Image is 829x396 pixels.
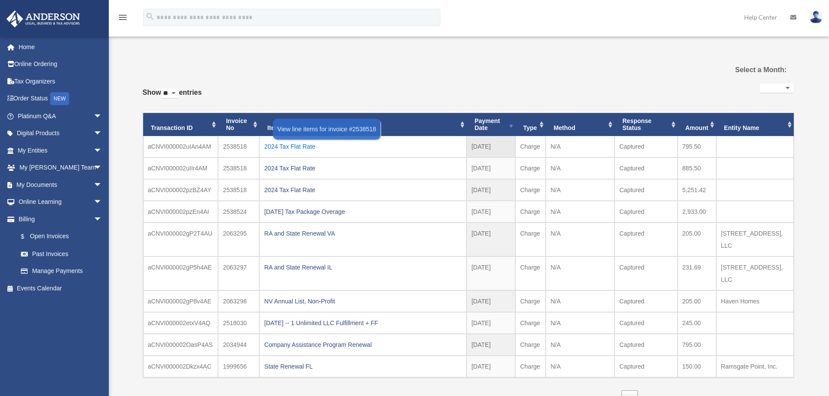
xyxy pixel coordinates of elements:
i: search [145,12,155,21]
td: aCNVI000002uIIr4AM [143,157,218,179]
th: Payment Date: activate to sort column ascending [467,113,515,136]
a: Past Invoices [12,245,111,263]
th: Item: activate to sort column ascending [259,113,467,136]
a: My Entitiesarrow_drop_down [6,142,115,159]
td: Charge [515,334,546,356]
td: Captured [614,312,677,334]
a: Online Ordering [6,56,115,73]
td: Captured [614,223,677,256]
span: arrow_drop_down [94,159,111,177]
div: NEW [50,92,69,105]
a: Manage Payments [12,263,115,280]
td: Captured [614,157,677,179]
td: 150.00 [678,356,716,377]
select: Showentries [161,89,179,99]
span: arrow_drop_down [94,193,111,211]
td: 2063298 [218,290,259,312]
td: 2034944 [218,334,259,356]
th: Invoice No: activate to sort column ascending [218,113,259,136]
td: 1999656 [218,356,259,377]
span: arrow_drop_down [94,176,111,194]
td: [STREET_ADDRESS], LLC [716,256,794,290]
td: Charge [515,201,546,223]
td: N/A [546,290,614,312]
td: Captured [614,334,677,356]
td: aCNVI000002etxV4AQ [143,312,218,334]
td: aCNVI000002gP8v4AE [143,290,218,312]
a: My [PERSON_NAME] Teamarrow_drop_down [6,159,115,176]
td: aCNVI000002gP5h4AE [143,256,218,290]
td: [DATE] [467,290,515,312]
span: arrow_drop_down [94,107,111,125]
div: NV Annual List, Non-Profit [264,295,462,307]
a: Order StatusNEW [6,90,115,108]
a: Tax Organizers [6,73,115,90]
td: aCNVI000002OasP4AS [143,334,218,356]
td: 2538518 [218,157,259,179]
td: N/A [546,201,614,223]
a: Events Calendar [6,280,115,297]
a: Platinum Q&Aarrow_drop_down [6,107,115,125]
td: Ramsgate Point, Inc. [716,356,794,377]
td: Charge [515,256,546,290]
div: Company Assistance Program Renewal [264,339,462,351]
label: Select a Month: [691,64,786,76]
td: Captured [614,356,677,377]
td: 2538524 [218,201,259,223]
td: Haven Homes [716,290,794,312]
td: Charge [515,290,546,312]
td: Captured [614,179,677,201]
div: [DATE] Tax Package Overage [264,206,462,218]
td: 5,251.42 [678,179,716,201]
div: RA and State Renewal VA [264,227,462,240]
td: 2538518 [218,136,259,157]
td: [DATE] [467,334,515,356]
td: aCNVI000002pzBZ4AY [143,179,218,201]
td: [STREET_ADDRESS], LLC [716,223,794,256]
td: [DATE] [467,256,515,290]
div: RA and State Renewal IL [264,261,462,273]
td: aCNVI000002pzEn4AI [143,201,218,223]
td: Captured [614,201,677,223]
td: [DATE] [467,136,515,157]
div: 2024 Tax Flat Rate [264,162,462,174]
th: Transaction ID: activate to sort column ascending [143,113,218,136]
td: 245.00 [678,312,716,334]
a: menu [117,15,128,23]
td: N/A [546,223,614,256]
td: Captured [614,256,677,290]
img: Anderson Advisors Platinum Portal [4,10,83,27]
td: [DATE] [467,201,515,223]
td: N/A [546,157,614,179]
td: N/A [546,179,614,201]
td: Charge [515,179,546,201]
a: $Open Invoices [12,228,115,246]
td: 795.50 [678,136,716,157]
a: Online Learningarrow_drop_down [6,193,115,211]
td: [DATE] [467,179,515,201]
td: 2518030 [218,312,259,334]
div: [DATE] -- 1 Unlimited LLC Fulfillment + FF [264,317,462,329]
th: Amount: activate to sort column ascending [678,113,716,136]
td: [DATE] [467,223,515,256]
td: 2063297 [218,256,259,290]
img: User Pic [809,11,822,23]
td: aCNVI000002uIAn4AM [143,136,218,157]
th: Response Status: activate to sort column ascending [614,113,677,136]
td: 795.00 [678,334,716,356]
td: Charge [515,223,546,256]
td: Captured [614,290,677,312]
a: Home [6,38,115,56]
span: $ [26,231,30,242]
th: Method: activate to sort column ascending [546,113,614,136]
td: 2538518 [218,179,259,201]
td: aCNVI000002Dkzx4AC [143,356,218,377]
td: 2063295 [218,223,259,256]
td: N/A [546,136,614,157]
td: 885.50 [678,157,716,179]
td: aCNVI000002gP2T4AU [143,223,218,256]
td: 205.00 [678,290,716,312]
span: arrow_drop_down [94,210,111,228]
td: 231.69 [678,256,716,290]
i: menu [117,12,128,23]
